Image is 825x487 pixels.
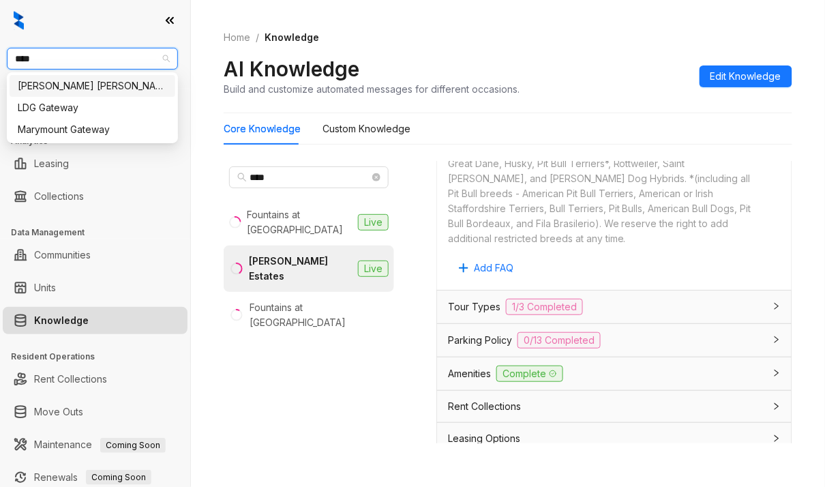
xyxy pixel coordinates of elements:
[437,391,792,422] div: Rent Collections
[448,111,753,246] div: We will accept all breeds of dogs, except the following or any combination of mixed breed that co...
[772,402,781,411] span: collapsed
[34,274,56,301] a: Units
[18,78,167,93] div: [PERSON_NAME] [PERSON_NAME]
[710,69,781,84] span: Edit Knowledge
[437,423,792,454] div: Leasing Options
[100,438,166,453] span: Coming Soon
[448,299,500,314] span: Tour Types
[448,399,521,414] span: Rent Collections
[448,366,491,381] span: Amenities
[247,207,352,237] div: Fountains at [GEOGRAPHIC_DATA]
[3,91,187,119] li: Leads
[358,214,389,231] span: Live
[772,302,781,310] span: collapsed
[221,30,253,45] a: Home
[437,324,792,357] div: Parking Policy0/13 Completed
[34,241,91,269] a: Communities
[3,307,187,334] li: Knowledge
[437,357,792,390] div: AmenitiesComplete
[14,11,24,30] img: logo
[18,100,167,115] div: LDG Gateway
[237,173,247,182] span: search
[34,307,89,334] a: Knowledge
[358,261,389,277] span: Live
[3,183,187,210] li: Collections
[256,30,259,45] li: /
[448,431,520,446] span: Leasing Options
[772,369,781,377] span: collapsed
[3,398,187,426] li: Move Outs
[34,183,84,210] a: Collections
[322,121,410,136] div: Custom Knowledge
[496,366,563,382] span: Complete
[224,56,359,82] h2: AI Knowledge
[517,332,601,349] span: 0/13 Completed
[3,241,187,269] li: Communities
[506,299,583,315] span: 1/3 Completed
[772,336,781,344] span: collapsed
[3,431,187,458] li: Maintenance
[10,119,175,141] div: Marymount Gateway
[11,351,190,363] h3: Resident Operations
[3,150,187,177] li: Leasing
[448,333,512,348] span: Parking Policy
[372,173,380,181] span: close-circle
[700,65,792,87] button: Edit Knowledge
[3,274,187,301] li: Units
[10,97,175,119] div: LDG Gateway
[437,291,792,323] div: Tour Types1/3 Completed
[224,82,520,96] div: Build and customize automated messages for different occasions.
[34,150,69,177] a: Leasing
[11,226,190,239] h3: Data Management
[265,31,319,43] span: Knowledge
[474,261,513,276] span: Add FAQ
[3,366,187,393] li: Rent Collections
[10,75,175,97] div: Gates Hudson
[250,300,389,330] div: Fountains at [GEOGRAPHIC_DATA]
[86,470,151,485] span: Coming Soon
[224,121,301,136] div: Core Knowledge
[249,254,352,284] div: [PERSON_NAME] Estates
[448,257,524,279] button: Add FAQ
[34,398,83,426] a: Move Outs
[18,122,167,137] div: Marymount Gateway
[34,366,107,393] a: Rent Collections
[772,434,781,443] span: collapsed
